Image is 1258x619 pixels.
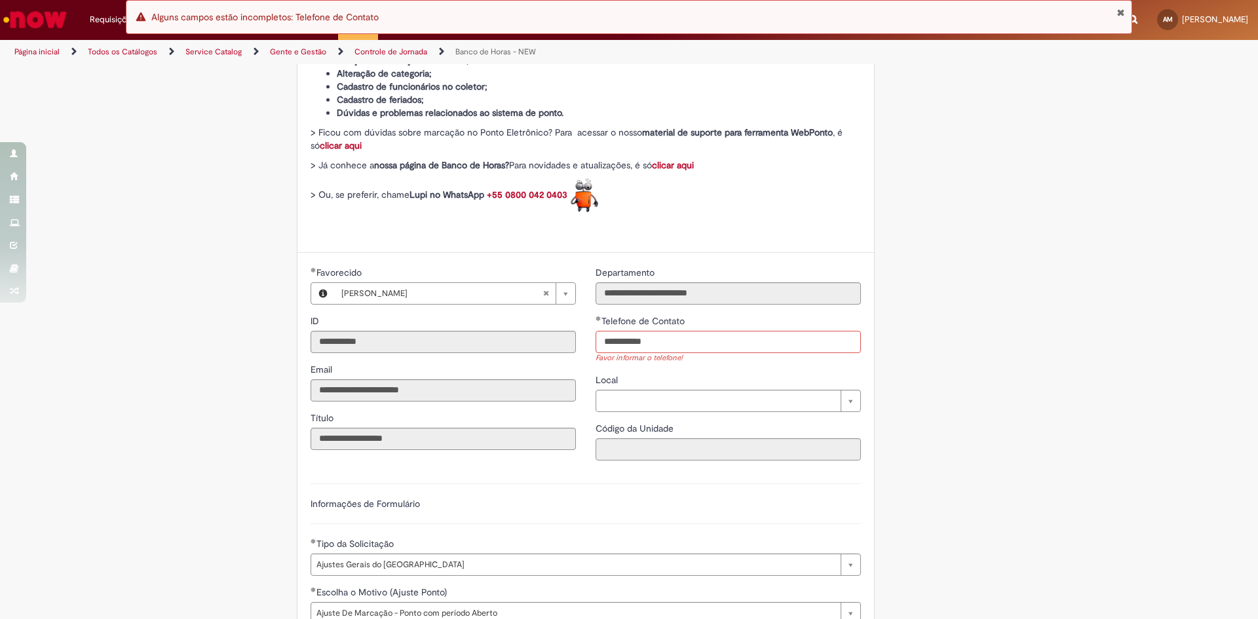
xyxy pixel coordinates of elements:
a: Página inicial [14,47,60,57]
span: AM [1163,15,1173,24]
span: Ajustes Gerais do [GEOGRAPHIC_DATA] [316,554,834,575]
span: Obrigatório Preenchido [311,267,316,272]
a: Controle de Jornada [354,47,427,57]
label: Somente leitura - Departamento [596,266,657,279]
label: Somente leitura - ID [311,314,322,328]
strong: material de suporte para ferramenta WebPonto [642,126,833,138]
span: Escolha o Motivo (Ajuste Ponto) [316,586,449,598]
span: Obrigatório Preenchido [311,587,316,592]
span: Somente leitura - Email [311,364,335,375]
div: Favor informar o telefone! [596,353,861,364]
span: Somente leitura - ID [311,315,322,327]
span: Somente leitura - Código da Unidade [596,422,676,434]
button: Favorecido, Visualizar este registro Auriclecio Marques [311,283,335,304]
input: ID [311,331,576,353]
span: Telefone de Contato [601,315,687,327]
span: Requisições [90,13,136,26]
label: Somente leitura - Email [311,363,335,376]
strong: Alteração de categoria; [337,67,432,79]
a: Service Catalog [185,47,242,57]
span: Somente leitura - Título [311,412,336,424]
strong: Criação ou alteração de escalas; [337,54,469,66]
label: Somente leitura - Título [311,411,336,424]
input: Telefone de Contato [596,331,861,353]
strong: Lupi no WhatsApp [410,189,484,200]
a: clicar aqui [652,159,694,171]
strong: Cadastro de feriados; [337,94,424,105]
span: Somente leitura - Departamento [596,267,657,278]
a: +55 0800 042 0403 [487,189,567,200]
a: clicar aqui [320,140,362,151]
input: Código da Unidade [596,438,861,460]
ul: Trilhas de página [10,40,829,64]
input: Título [311,428,576,450]
label: Somente leitura - Código da Unidade [596,422,676,435]
input: Email [311,379,576,402]
button: Fechar Notificação [1116,7,1125,18]
a: Banco de Horas - NEW [455,47,536,57]
p: > Já conhece a Para novidades e atualizações, é só [311,159,861,172]
strong: Cadastro de funcionários no coletor; [337,81,487,92]
span: Obrigatório Preenchido [311,538,316,544]
label: Informações de Formulário [311,498,420,510]
a: [PERSON_NAME]Limpar campo Favorecido [335,283,575,304]
p: > Ou, se preferir, chame [311,178,861,213]
a: Gente e Gestão [270,47,326,57]
span: [PERSON_NAME] [1182,14,1248,25]
span: Alguns campos estão incompletos: Telefone de Contato [151,11,379,23]
img: ServiceNow [1,7,69,33]
span: [PERSON_NAME] [341,283,543,304]
a: Todos os Catálogos [88,47,157,57]
span: Necessários - Favorecido [316,267,364,278]
input: Departamento [596,282,861,305]
span: Tipo da Solicitação [316,538,396,550]
strong: Dúvidas e problemas relacionados ao sistema de ponto. [337,107,563,119]
span: Local [596,374,620,386]
span: Obrigatório Preenchido [596,316,601,321]
a: Limpar campo Local [596,390,861,412]
strong: nossa página de Banco de Horas? [374,159,509,171]
abbr: Limpar campo Favorecido [536,283,556,304]
p: > Ficou com dúvidas sobre marcação no Ponto Eletrônico? Para acessar o nosso , é só [311,126,861,152]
